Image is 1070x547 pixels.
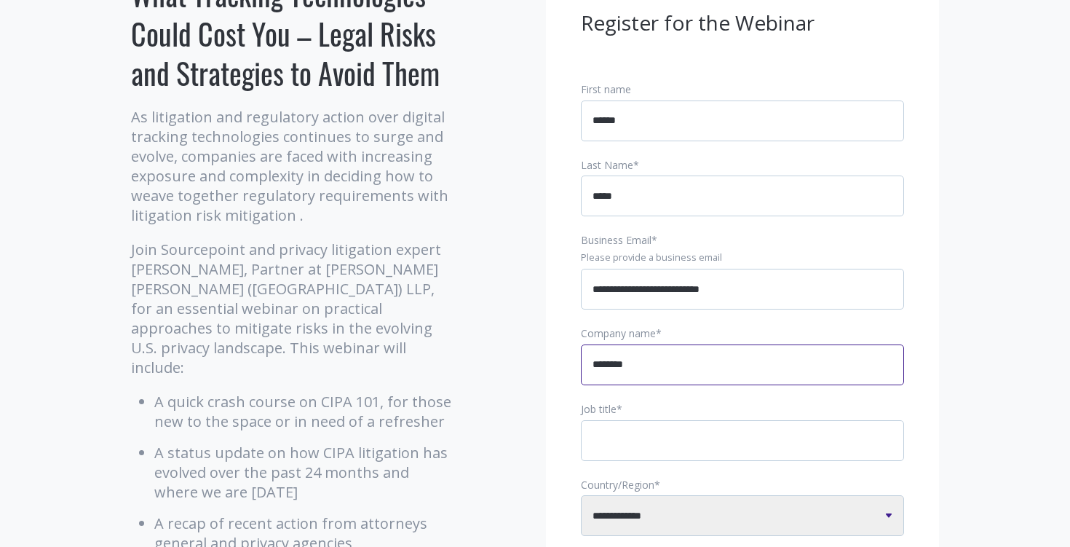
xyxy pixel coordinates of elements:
[581,251,904,264] legend: Please provide a business email
[581,326,656,340] span: Company name
[581,233,651,247] span: Business Email
[581,158,633,172] span: Last Name
[581,9,904,37] h3: Register for the Webinar
[131,240,455,377] p: Join Sourcepoint and privacy litigation expert [PERSON_NAME], Partner at [PERSON_NAME] [PERSON_NA...
[581,82,631,96] span: First name
[581,402,617,416] span: Job title
[131,107,455,225] p: As litigation and regulatory action over digital tracking technologies continues to surge and evo...
[154,392,455,431] li: A quick crash course on CIPA 101, for those new to the space or in need of a refresher
[154,443,455,502] li: A status update on how CIPA litigation has evolved over the past 24 months and where we are [DATE]
[581,478,654,492] span: Country/Region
